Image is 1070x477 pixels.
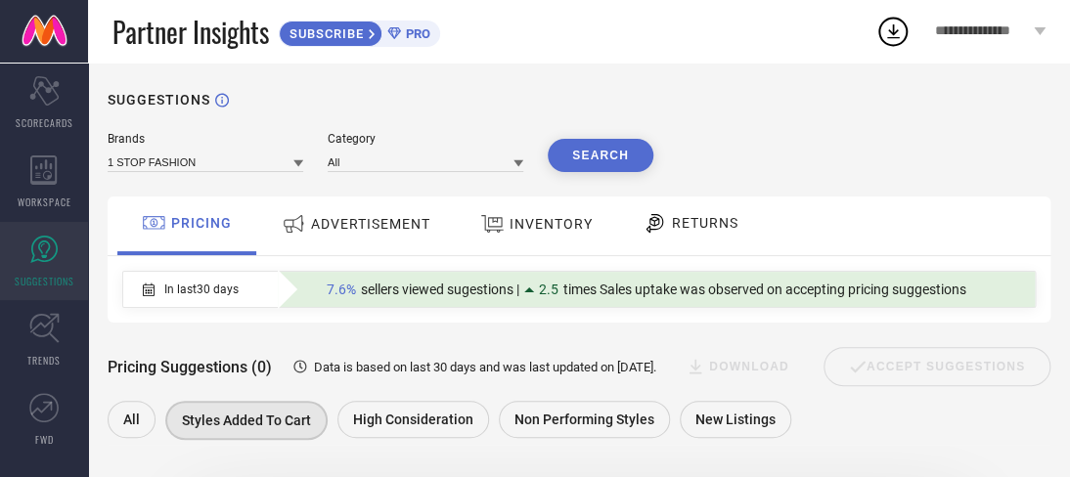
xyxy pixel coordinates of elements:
span: WORKSPACE [18,195,71,209]
span: High Consideration [353,412,473,427]
span: RETURNS [672,215,738,231]
span: INVENTORY [510,216,593,232]
div: Category [328,132,523,146]
span: PRICING [171,215,232,231]
button: Search [548,139,653,172]
span: Styles Added To Cart [182,412,311,428]
span: sellers viewed sugestions | [361,282,519,297]
span: 2.5 [539,282,558,297]
span: Partner Insights [112,12,269,52]
span: times Sales uptake was observed on accepting pricing suggestions [563,282,966,297]
span: Non Performing Styles [514,412,654,427]
a: SUBSCRIBEPRO [279,16,440,47]
span: SUGGESTIONS [15,274,74,288]
span: TRENDS [27,353,61,368]
span: New Listings [695,412,776,427]
div: Open download list [875,14,911,49]
h1: SUGGESTIONS [108,92,210,108]
span: SUBSCRIBE [280,26,369,41]
span: ADVERTISEMENT [311,216,430,232]
span: Pricing Suggestions (0) [108,358,272,376]
span: SCORECARDS [16,115,73,130]
div: Accept Suggestions [824,347,1050,386]
span: All [123,412,140,427]
span: PRO [401,26,430,41]
span: 7.6% [327,282,356,297]
div: Brands [108,132,303,146]
span: FWD [35,432,54,447]
span: Data is based on last 30 days and was last updated on [DATE] . [314,360,656,374]
span: In last 30 days [164,282,239,296]
div: Percentage of sellers who have viewed suggestions for the current Insight Type [317,277,976,302]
